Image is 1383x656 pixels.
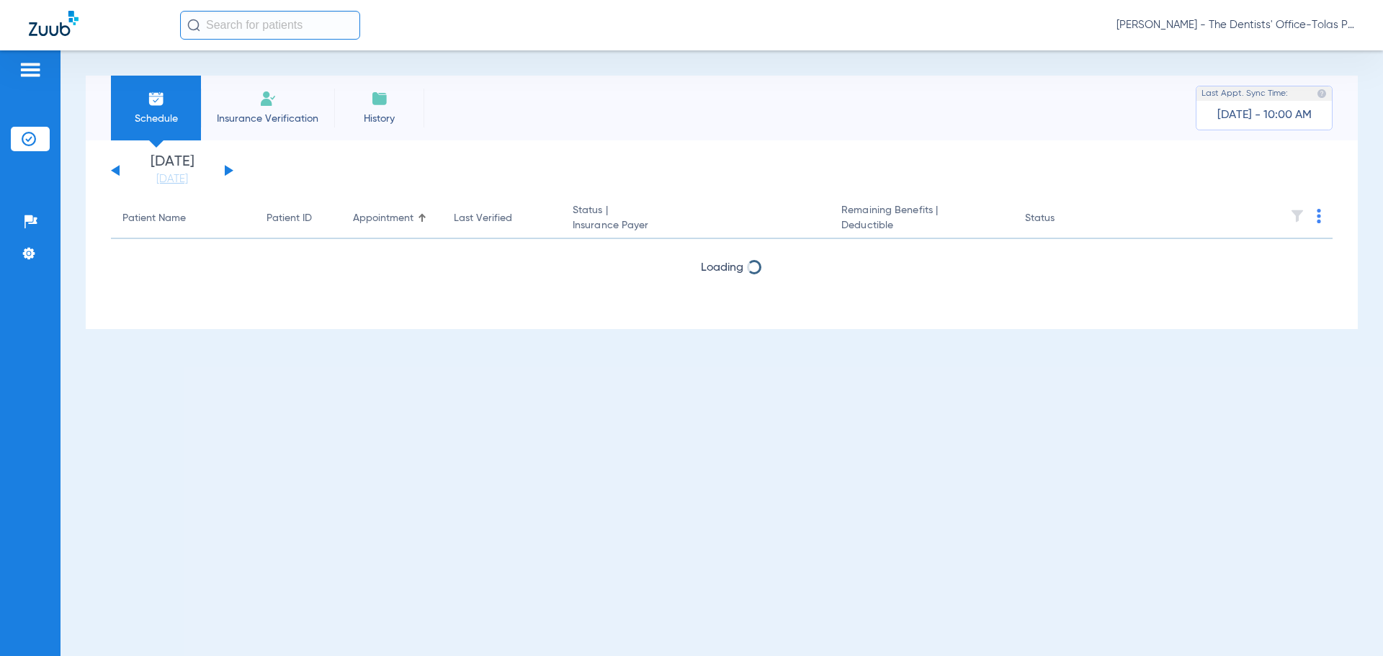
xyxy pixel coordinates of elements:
th: Status [1013,199,1111,239]
span: Last Appt. Sync Time: [1201,86,1288,101]
a: [DATE] [129,172,215,187]
span: Deductible [841,218,1001,233]
img: filter.svg [1290,209,1304,223]
img: Search Icon [187,19,200,32]
span: Schedule [122,112,190,126]
img: hamburger-icon [19,61,42,78]
li: [DATE] [129,155,215,187]
div: Last Verified [454,211,512,226]
span: [DATE] - 10:00 AM [1217,108,1312,122]
img: Manual Insurance Verification [259,90,277,107]
span: History [345,112,413,126]
div: Appointment [353,211,413,226]
th: Status | [561,199,830,239]
span: Loading [701,262,743,274]
span: Insurance Verification [212,112,323,126]
img: History [371,90,388,107]
img: Zuub Logo [29,11,79,36]
span: [PERSON_NAME] - The Dentists' Office-Tolas Place ([GEOGRAPHIC_DATA]) [1116,18,1354,32]
div: Patient ID [267,211,330,226]
div: Appointment [353,211,431,226]
img: Schedule [148,90,165,107]
div: Patient Name [122,211,186,226]
div: Last Verified [454,211,550,226]
input: Search for patients [180,11,360,40]
img: group-dot-blue.svg [1317,209,1321,223]
span: Insurance Payer [573,218,818,233]
div: Patient ID [267,211,312,226]
div: Patient Name [122,211,243,226]
img: last sync help info [1317,89,1327,99]
th: Remaining Benefits | [830,199,1013,239]
iframe: Chat Widget [1311,587,1383,656]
